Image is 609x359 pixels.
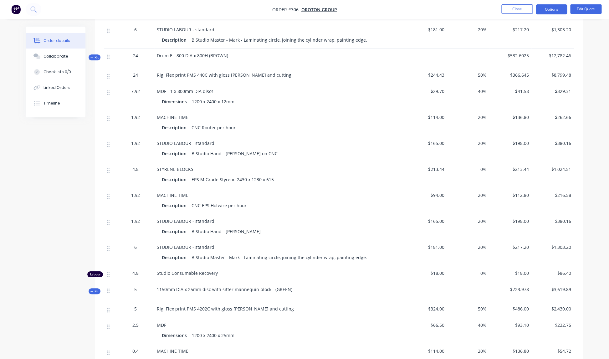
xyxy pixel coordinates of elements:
span: $216.58 [534,192,571,198]
span: $8,799.48 [534,72,571,78]
button: Kit [89,288,100,294]
span: $136.80 [492,348,529,354]
div: B Studio Hand - [PERSON_NAME] on CNC [189,149,280,158]
span: $112.80 [492,192,529,198]
span: MDF [157,322,166,328]
button: Order details [26,33,85,49]
span: $54.72 [534,348,571,354]
span: $66.50 [407,322,444,328]
span: 2.5 [132,322,139,328]
span: 5 [134,286,137,293]
div: B Studio Master - Mark - Laminating circle, joining the cylinder wrap, painting edge. [189,35,370,44]
span: 6 [134,26,137,33]
span: $198.00 [492,218,529,224]
button: Edit Quote [570,4,601,14]
span: $1,024.51 [534,166,571,172]
span: 5 [134,305,137,312]
span: MDF - 1 x 800mm DIA discs [157,88,213,94]
span: 4.8 [132,270,139,276]
div: Description [162,227,189,236]
div: 1200 x 2400 x 25mm [189,331,237,340]
span: $198.00 [492,140,529,146]
div: Description [162,201,189,210]
div: Timeline [43,100,60,106]
div: Description [162,175,189,184]
span: Drum E - 800 DIA x 800H (BROWN) [157,53,228,59]
span: STUDIO LABOUR - standard [157,244,214,250]
span: $136.80 [492,114,529,121]
span: 1.92 [131,192,140,198]
span: $217.20 [492,26,529,33]
button: Kit [89,54,100,60]
span: STUDIO LABOUR - standard [157,218,214,224]
span: 20% [449,244,487,250]
button: Options [536,4,567,14]
span: 1.92 [131,140,140,146]
div: Order details [43,38,70,44]
span: $217.20 [492,244,529,250]
span: $262.66 [534,114,571,121]
span: $18.00 [492,270,529,276]
span: $329.31 [534,88,571,95]
button: Collaborate [26,49,85,64]
span: $18.00 [407,270,444,276]
div: Description [162,149,189,158]
span: Kit [90,55,99,60]
span: 0.4 [132,348,139,354]
span: $94.00 [407,192,444,198]
span: 20% [449,114,487,121]
span: $1,303.20 [534,26,571,33]
div: Labour [87,271,103,277]
span: $232.75 [534,322,571,328]
span: 24 [133,72,138,78]
span: $366.645 [492,72,529,78]
span: $486.00 [492,305,529,312]
span: $1,303.20 [534,244,571,250]
div: Description [162,253,189,262]
span: 50% [449,305,487,312]
span: 20% [449,26,487,33]
span: 20% [449,192,487,198]
span: $41.58 [492,88,529,95]
span: 0% [449,270,487,276]
span: Studio Consumable Recovery [157,270,218,276]
span: $2,430.00 [534,305,571,312]
div: Dimensions [162,97,189,106]
span: $12,782.46 [534,52,571,59]
span: $213.44 [492,166,529,172]
div: Linked Orders [43,85,70,90]
span: $93.10 [492,322,529,328]
span: 1.92 [131,114,140,121]
div: Dimensions [162,331,189,340]
span: Kit [90,289,99,294]
a: Oroton Group [301,7,337,13]
div: EPS M Grade Styrene 2430 x 1230 x 615 [189,175,276,184]
span: STUDIO LABOUR - standard [157,27,214,33]
div: B Studio Master - Mark - Laminating circle, joining the cylinder wrap, painting edge. [189,253,370,262]
span: $213.44 [407,166,444,172]
span: STYRENE BLOCKS [157,166,193,172]
div: Collaborate [43,54,68,59]
button: Linked Orders [26,80,85,95]
span: 4.8 [132,166,139,172]
img: Factory [11,5,21,14]
span: 24 [133,52,138,59]
span: 40% [449,88,487,95]
span: 40% [449,322,487,328]
span: 6 [134,244,137,250]
span: $29.70 [407,88,444,95]
span: 20% [449,140,487,146]
span: $723.978 [492,286,529,293]
span: 20% [449,218,487,224]
span: $114.00 [407,348,444,354]
button: Checklists 0/0 [26,64,85,80]
span: $532.6025 [492,52,529,59]
span: Rigi Flex print PMS 4202C with gloss [PERSON_NAME] and cutting [157,306,294,312]
span: $114.00 [407,114,444,121]
span: 1.92 [131,218,140,224]
span: 50% [449,72,487,78]
span: $165.00 [407,140,444,146]
div: Description [162,35,189,44]
span: $3,619.89 [534,286,571,293]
